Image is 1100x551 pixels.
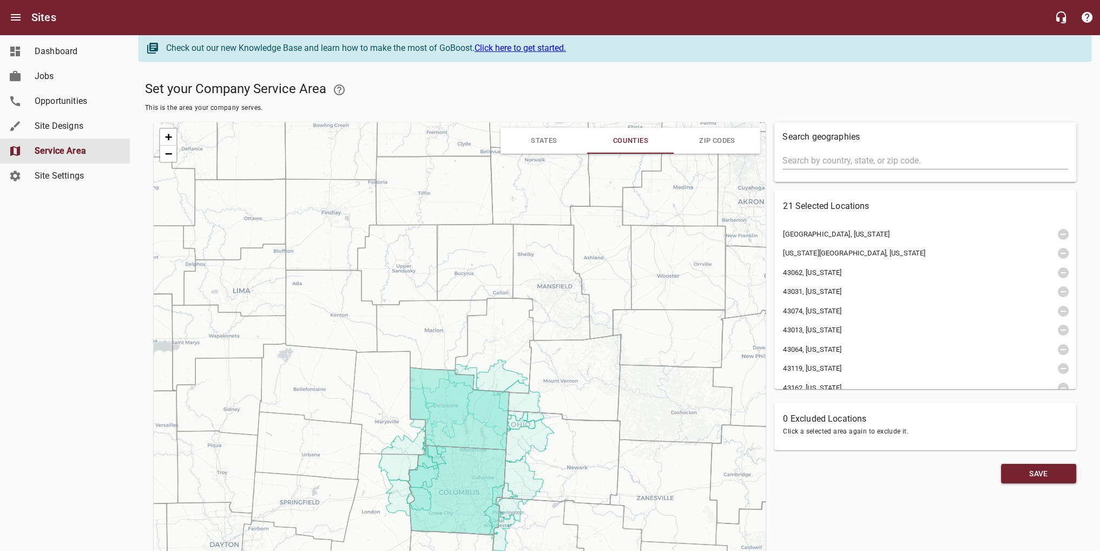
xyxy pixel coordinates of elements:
div: Check out our new Knowledge Base and learn how to make the most of GoBoost. [166,42,1080,55]
input: Search by country, state, or zip code. [782,152,1068,169]
h6: 0 Excluded Locations [783,411,1068,427]
span: 43119, [US_STATE] [783,363,937,374]
a: Learn more about your Service Area [326,77,352,103]
span: Dashboard [35,45,117,58]
span: ZIP Codes [699,136,735,145]
span: − [165,147,172,160]
button: Live Chat [1048,4,1074,30]
span: Opportunities [35,95,117,108]
h6: Sites [31,9,56,26]
button: Open drawer [3,4,29,30]
h5: Set your Company Service Area [145,77,1085,103]
span: 43074, [US_STATE] [783,306,937,317]
span: This is the area your company serves. [145,103,1085,114]
span: Save [1010,467,1068,481]
span: Site Designs [35,120,117,133]
span: 43064, [US_STATE] [783,344,937,355]
span: 43162, [US_STATE] [783,383,937,393]
span: 43013, [US_STATE] [783,325,937,336]
span: 43062, [US_STATE] [783,267,937,278]
a: Zoom in [160,129,176,146]
span: [GEOGRAPHIC_DATA], [US_STATE] [783,229,961,240]
span: Site Settings [35,169,117,182]
span: States [531,136,557,145]
span: Counties [613,136,648,145]
button: Support Portal [1074,4,1100,30]
a: Zoom out [160,146,176,162]
span: 43031, [US_STATE] [783,286,937,297]
span: Jobs [35,70,117,83]
button: Save [1001,464,1076,484]
span: Click a selected area again to exclude it. [783,427,1068,437]
span: Service Area [35,145,117,158]
span: + [165,130,172,143]
a: Click here to get started. [475,43,566,53]
p: Search geographies [782,130,1068,143]
h6: 21 Selected Locations [783,199,1068,214]
span: [US_STATE][GEOGRAPHIC_DATA], [US_STATE] [783,248,979,259]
